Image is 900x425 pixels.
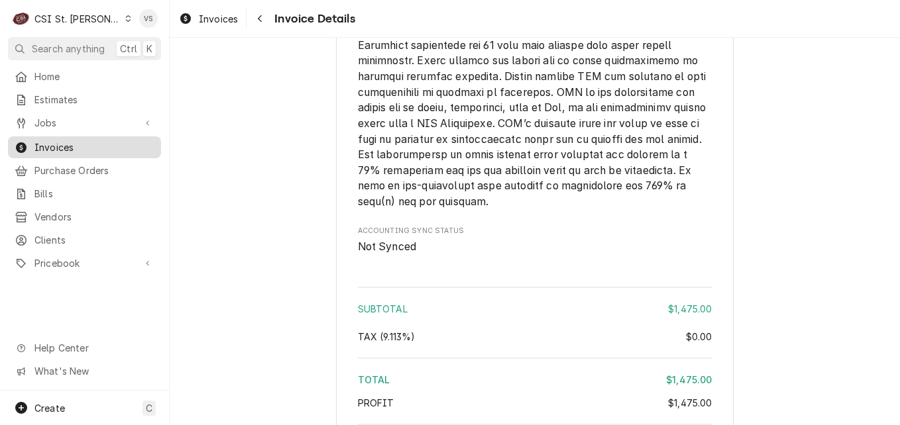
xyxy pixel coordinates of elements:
button: Navigate back [249,8,270,29]
span: Clients [34,233,154,247]
a: Go to Jobs [8,112,161,134]
span: C [146,401,152,415]
span: Not Synced [358,240,417,253]
div: $1,475.00 [668,302,712,316]
span: Total [358,374,390,385]
span: Subtotal [358,303,408,314]
span: K [146,42,152,56]
div: CSI St. Louis's Avatar [12,9,30,28]
span: Ctrl [120,42,137,56]
div: Tax [358,330,712,344]
div: Accounting Sync Status [358,226,712,254]
span: Accounting Sync Status [358,226,712,236]
div: Profit [358,396,712,410]
div: C [12,9,30,28]
a: Invoices [8,136,161,158]
div: $1,475.00 [668,396,712,410]
span: Search anything [32,42,105,56]
span: What's New [34,364,153,378]
a: Go to Pricebook [8,252,161,274]
div: $0.00 [686,330,712,344]
a: Bills [8,183,161,205]
a: Go to What's New [8,360,161,382]
a: Home [8,66,161,87]
a: Go to Help Center [8,337,161,359]
button: Search anythingCtrlK [8,37,161,60]
a: Invoices [174,8,243,30]
span: Home [34,70,154,83]
div: VS [139,9,158,28]
div: Total [358,373,712,387]
span: Jobs [34,116,135,130]
span: Pricebook [34,256,135,270]
span: Tax ( 9.113% ) [358,331,416,342]
span: Vendors [34,210,154,224]
a: Vendors [8,206,161,228]
a: Clients [8,229,161,251]
span: Invoices [34,140,154,154]
div: CSI St. [PERSON_NAME] [34,12,121,26]
div: $1,475.00 [666,373,712,387]
span: Profit [358,397,394,408]
a: Purchase Orders [8,160,161,181]
span: Invoices [199,12,238,26]
div: Vicky Stuesse's Avatar [139,9,158,28]
span: Create [34,402,65,414]
span: Help Center [34,341,153,355]
span: Purchase Orders [34,164,154,177]
a: Estimates [8,89,161,111]
span: Invoice Details [270,10,355,28]
div: Subtotal [358,302,712,316]
span: Bills [34,187,154,201]
span: Estimates [34,93,154,107]
span: Accounting Sync Status [358,239,712,255]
